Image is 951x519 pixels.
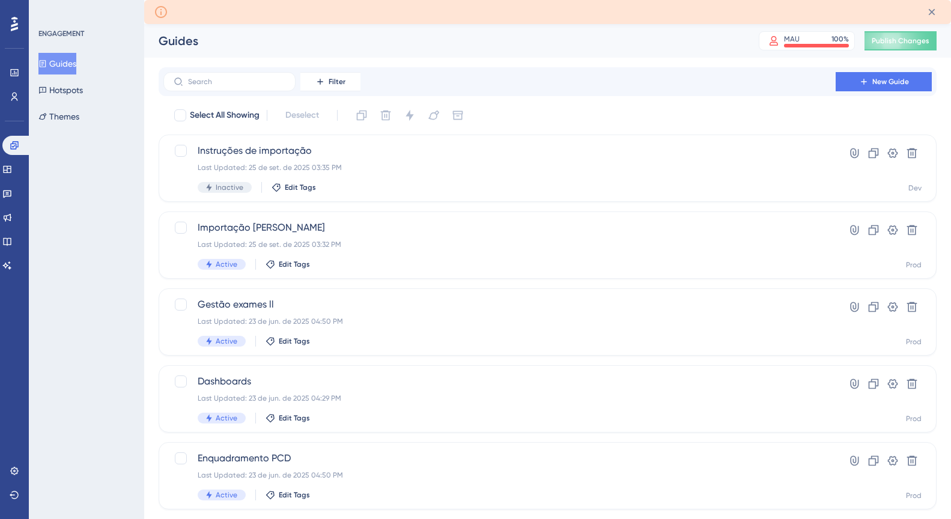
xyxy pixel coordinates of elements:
span: Active [216,413,237,423]
div: Prod [906,337,922,347]
div: Last Updated: 23 de jun. de 2025 04:50 PM [198,470,801,480]
button: Themes [38,106,79,127]
div: Guides [159,32,729,49]
span: Filter [329,77,345,86]
span: Gestão exames ll [198,297,801,312]
span: Inactive [216,183,243,192]
span: Publish Changes [872,36,929,46]
span: New Guide [872,77,909,86]
span: Edit Tags [279,336,310,346]
span: Edit Tags [279,490,310,500]
span: Instruções de importação [198,144,801,158]
span: Deselect [285,108,319,123]
button: Edit Tags [266,413,310,423]
span: Active [216,259,237,269]
span: Select All Showing [190,108,260,123]
div: MAU [784,34,800,44]
button: Edit Tags [266,490,310,500]
span: Edit Tags [285,183,316,192]
button: Filter [300,72,360,91]
span: Enquadramento PCD [198,451,801,466]
span: Edit Tags [279,413,310,423]
button: Publish Changes [864,31,937,50]
div: Prod [906,260,922,270]
div: ENGAGEMENT [38,29,84,38]
div: Prod [906,414,922,423]
input: Search [188,77,285,86]
div: Prod [906,491,922,500]
div: Last Updated: 23 de jun. de 2025 04:29 PM [198,393,801,403]
button: New Guide [836,72,932,91]
span: Active [216,490,237,500]
span: Edit Tags [279,259,310,269]
span: Active [216,336,237,346]
span: Importação [PERSON_NAME] [198,220,801,235]
div: Last Updated: 25 de set. de 2025 03:35 PM [198,163,801,172]
button: Edit Tags [266,259,310,269]
span: Dashboards [198,374,801,389]
button: Edit Tags [266,336,310,346]
button: Edit Tags [272,183,316,192]
div: Last Updated: 23 de jun. de 2025 04:50 PM [198,317,801,326]
button: Guides [38,53,76,74]
div: Last Updated: 25 de set. de 2025 03:32 PM [198,240,801,249]
button: Hotspots [38,79,83,101]
button: Deselect [275,105,330,126]
div: 100 % [831,34,849,44]
div: Dev [908,183,922,193]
